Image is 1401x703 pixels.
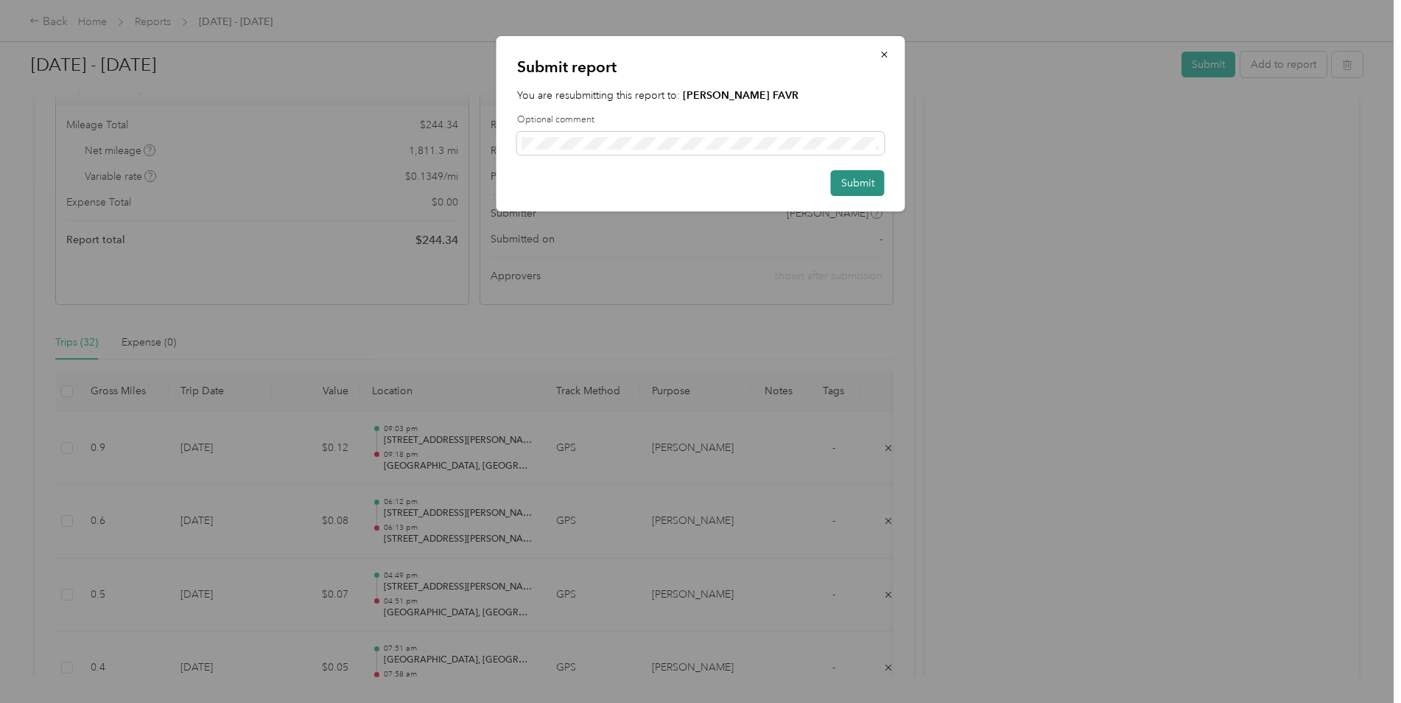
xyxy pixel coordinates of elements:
[517,113,885,127] label: Optional comment
[1319,620,1401,703] iframe: Everlance-gr Chat Button Frame
[517,57,885,77] p: Submit report
[517,88,885,103] p: You are resubmitting this report to:
[683,89,798,102] strong: [PERSON_NAME] FAVR
[831,170,885,196] button: Submit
